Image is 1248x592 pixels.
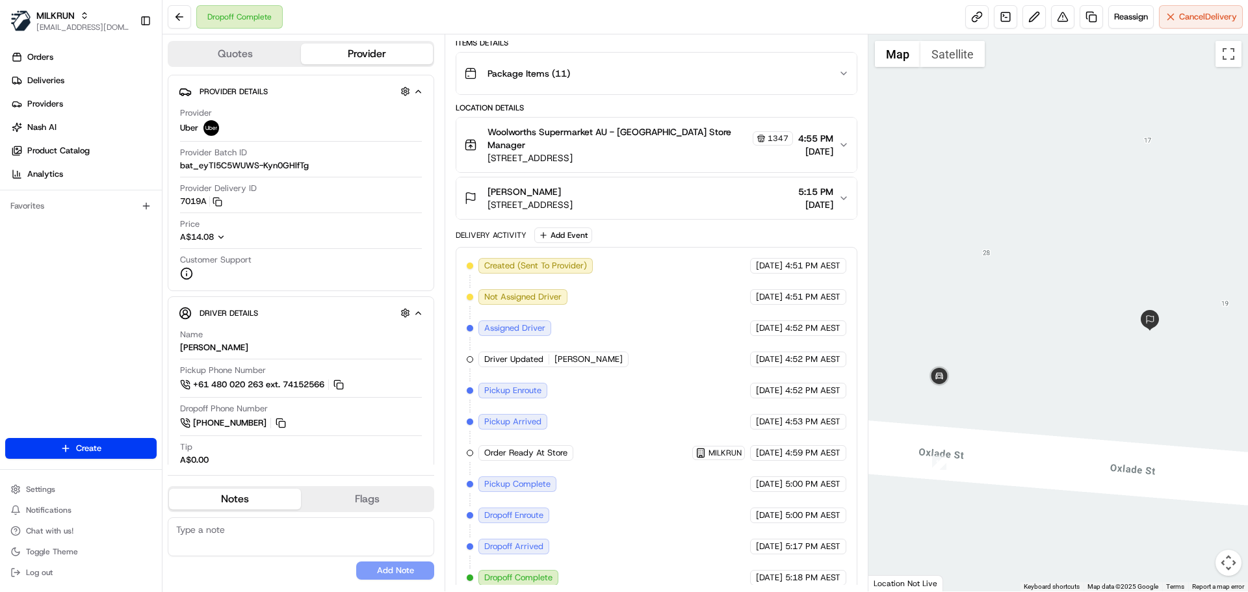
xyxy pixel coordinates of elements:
a: Providers [5,94,162,114]
span: Pickup Complete [484,478,551,490]
span: Not Assigned Driver [484,291,562,303]
span: [PERSON_NAME] [554,354,623,365]
span: [DATE] [756,354,783,365]
a: Orders [5,47,162,68]
img: Google [872,574,915,591]
span: Cancel Delivery [1179,11,1237,23]
a: Deliveries [5,70,162,91]
button: Log out [5,563,157,582]
span: Price [180,218,200,230]
button: CancelDelivery [1159,5,1243,29]
span: Providers [27,98,63,110]
span: Woolworths Supermarket AU - [GEOGRAPHIC_DATA] Store Manager [487,125,749,151]
div: Favorites [5,196,157,216]
div: Location Details [456,103,857,113]
span: Reassign [1114,11,1148,23]
span: A$14.08 [180,231,214,242]
span: 5:00 PM AEST [785,509,840,521]
span: [DATE] [756,260,783,272]
a: Terms [1166,583,1184,590]
button: MILKRUN [36,9,75,22]
span: Toggle Theme [26,547,78,557]
button: Provider Details [179,81,423,102]
span: +61 480 020 263 ext. 74152566 [193,379,324,391]
button: Toggle Theme [5,543,157,561]
span: Package Items ( 11 ) [487,67,570,80]
button: Show satellite imagery [920,41,985,67]
span: 4:59 PM AEST [785,447,840,459]
a: +61 480 020 263 ext. 74152566 [180,378,346,392]
span: 5:00 PM AEST [785,478,840,490]
span: Dropoff Enroute [484,509,543,521]
button: Package Items (11) [456,53,856,94]
div: Delivery Activity [456,230,526,240]
button: Reassign [1108,5,1154,29]
span: [DATE] [756,385,783,396]
span: Order Ready At Store [484,447,567,459]
span: Provider [180,107,212,119]
button: Settings [5,480,157,498]
a: Report a map error [1192,583,1244,590]
button: Driver Details [179,302,423,324]
span: [DATE] [798,198,833,211]
span: Pickup Arrived [484,416,541,428]
span: Driver Details [200,308,258,318]
span: Analytics [27,168,63,180]
div: Items Details [456,38,857,48]
a: Product Catalog [5,140,162,161]
a: Open this area in Google Maps (opens a new window) [872,574,915,591]
div: Location Not Live [868,575,943,591]
button: Show street map [875,41,920,67]
span: [DATE] [756,416,783,428]
div: 12 [932,456,946,470]
button: Notifications [5,501,157,519]
span: [STREET_ADDRESS] [487,198,573,211]
span: [PERSON_NAME] [487,185,561,198]
span: Dropoff Arrived [484,541,543,552]
span: Provider Delivery ID [180,183,257,194]
span: [DATE] [756,541,783,552]
a: Analytics [5,164,162,185]
span: Dropoff Phone Number [180,403,268,415]
span: [DATE] [756,291,783,303]
img: uber-new-logo.jpeg [203,120,219,136]
span: 5:18 PM AEST [785,572,840,584]
span: Map data ©2025 Google [1087,583,1158,590]
span: 4:53 PM AEST [785,416,840,428]
button: Chat with us! [5,522,157,540]
button: Woolworths Supermarket AU - [GEOGRAPHIC_DATA] Store Manager1347[STREET_ADDRESS]4:55 PM[DATE] [456,118,856,172]
a: Nash AI [5,117,162,138]
button: Provider [301,44,433,64]
div: [PERSON_NAME] [180,342,248,354]
button: Toggle fullscreen view [1215,41,1241,67]
span: Tip [180,441,192,453]
span: Product Catalog [27,145,90,157]
span: 4:52 PM AEST [785,322,840,334]
span: 1347 [768,133,788,144]
span: [PHONE_NUMBER] [193,417,266,429]
button: A$14.08 [180,231,294,243]
span: [DATE] [756,478,783,490]
button: Add Event [534,227,592,243]
button: MILKRUNMILKRUN[EMAIL_ADDRESS][DOMAIN_NAME] [5,5,135,36]
a: [PHONE_NUMBER] [180,416,288,430]
button: 7019A [180,196,222,207]
span: Create [76,443,101,454]
span: Orders [27,51,53,63]
span: Log out [26,567,53,578]
span: 5:15 PM [798,185,833,198]
span: bat_eyTl5C5WUWS-Kyn0GHlfTg [180,160,309,172]
button: [EMAIL_ADDRESS][DOMAIN_NAME] [36,22,129,32]
span: Pickup Enroute [484,385,541,396]
img: MILKRUN [10,10,31,31]
span: Name [180,329,203,341]
span: Provider Details [200,86,268,97]
div: A$0.00 [180,454,209,466]
span: [DATE] [756,509,783,521]
span: MILKRUN [708,448,742,458]
button: Map camera controls [1215,550,1241,576]
span: [DATE] [756,572,783,584]
button: Keyboard shortcuts [1024,582,1080,591]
